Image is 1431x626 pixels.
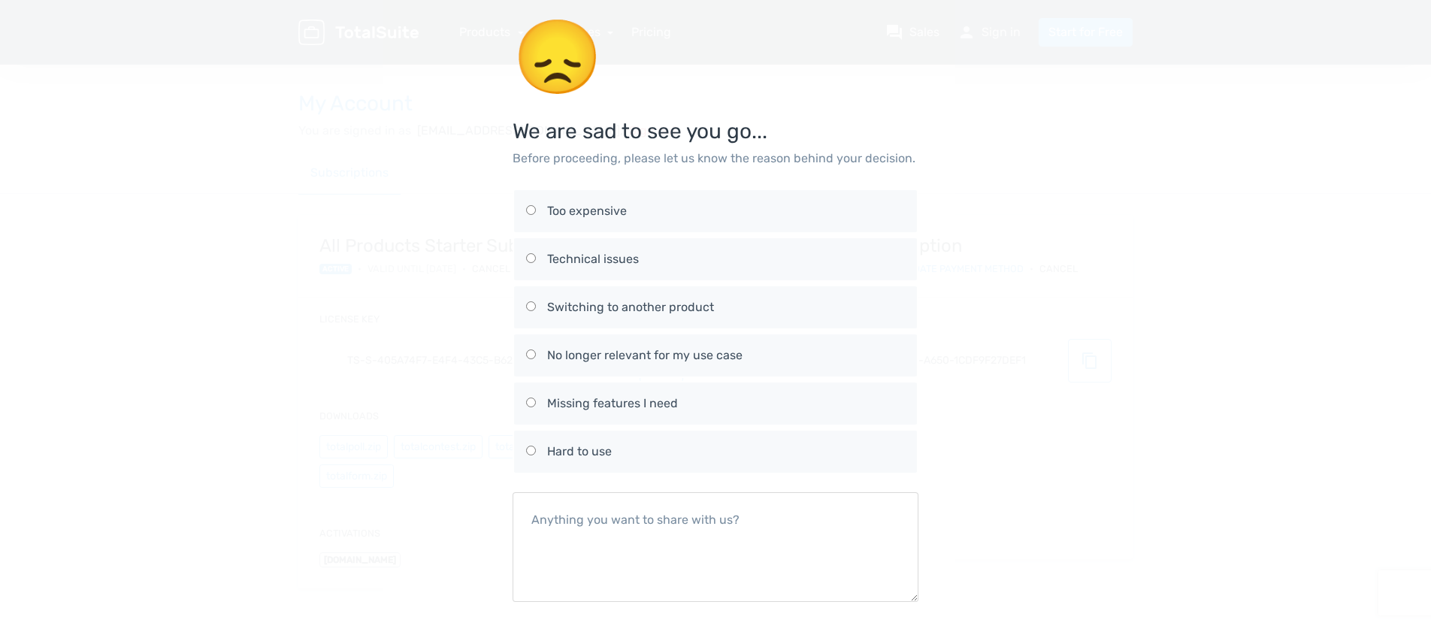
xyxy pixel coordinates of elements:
div: Missing features I need [547,395,905,413]
input: No longer relevant for my use case No longer relevant for my use case [526,349,536,359]
input: Hard to use Hard to use [526,446,536,455]
div: Too expensive [547,202,905,220]
input: Too expensive Too expensive [526,205,536,215]
p: Before proceeding, please let us know the reason behind your decision. [513,150,918,168]
div: Technical issues [547,250,905,268]
label: Missing features I need [526,383,905,425]
div: No longer relevant for my use case [547,346,905,364]
span: 😞 [513,14,603,100]
label: Hard to use [526,431,905,473]
label: Switching to another product [526,286,905,328]
input: Technical issues Technical issues [526,253,536,263]
div: Hard to use [547,443,905,461]
label: Too expensive [526,190,905,232]
label: Technical issues [526,238,905,280]
h3: We are sad to see you go... [513,18,918,144]
div: Switching to another product [547,298,905,316]
label: No longer relevant for my use case [526,334,905,377]
input: Switching to another product Switching to another product [526,301,536,311]
input: Missing features I need Missing features I need [526,398,536,407]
